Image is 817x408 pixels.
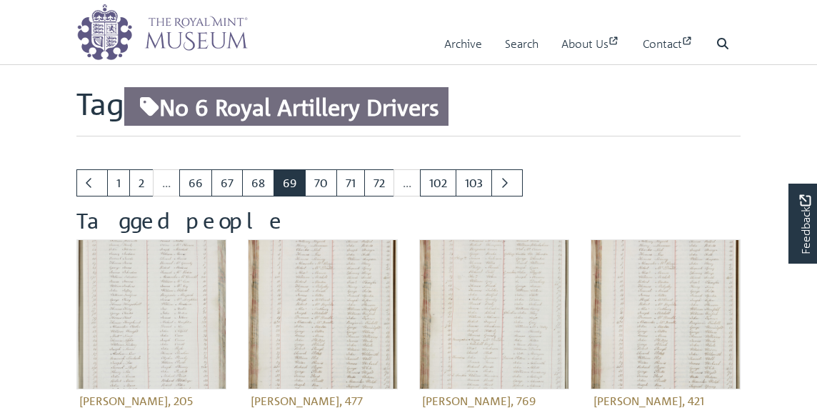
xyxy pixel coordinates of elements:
[76,208,741,234] h2: Tagged people
[305,169,337,196] a: Goto page 70
[505,24,538,64] a: Search
[107,169,130,196] a: Goto page 1
[129,169,154,196] a: Goto page 2
[76,169,108,196] a: Previous page
[76,4,248,61] img: logo_wide.png
[420,169,456,196] a: Goto page 102
[179,169,212,196] a: Goto page 66
[76,239,226,389] img: Morris, William, 205
[248,239,398,389] img: Morrison, John, 477
[788,184,817,264] a: Would you like to provide feedback?
[76,86,741,136] h1: Tag
[444,24,482,64] a: Archive
[491,169,523,196] a: Next page
[419,239,569,389] img: Morrows, Joseph, 769
[336,169,365,196] a: Goto page 71
[643,24,693,64] a: Contact
[456,169,492,196] a: Goto page 103
[796,194,813,254] span: Feedback
[591,239,741,389] img: Morton, John, 421
[76,169,741,196] nav: pagination
[274,169,306,196] span: Goto page 69
[364,169,394,196] a: Goto page 72
[561,24,620,64] a: About Us
[242,169,274,196] a: Goto page 68
[211,169,243,196] a: Goto page 67
[124,87,448,126] span: No 6 Royal Artillery Drivers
